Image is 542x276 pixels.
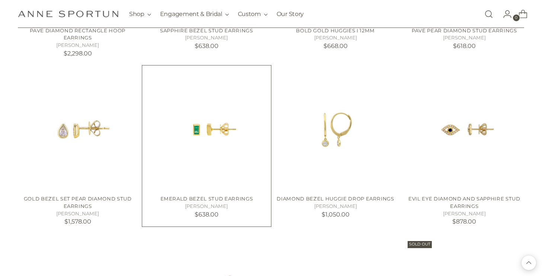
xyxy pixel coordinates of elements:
[276,70,395,189] a: DIAMOND BEZEL HUGGIE DROP EARRINGS
[412,28,517,33] a: PAVE PEAR DIAMOND STUD EARRINGS
[322,211,350,218] span: $1,050.00
[18,70,137,189] a: GOLD BEZEL SET PEAR DIAMOND STUD EARRINGS
[147,203,266,210] h5: [PERSON_NAME]
[18,42,137,49] h5: [PERSON_NAME]
[296,28,375,33] a: BOLD GOLD HUGGIES I 12MM
[276,203,395,210] h5: [PERSON_NAME]
[452,218,476,225] span: $878.00
[18,10,118,17] a: Anne Sportun Fine Jewellery
[129,6,151,22] button: Shop
[408,196,520,209] a: EVIL EYE DIAMOND AND SAPPHIRE STUD EARRINGS
[195,211,219,218] span: $638.00
[405,70,524,189] a: EVIL EYE DIAMOND AND SAPPHIRE STUD EARRINGS
[238,6,268,22] button: Custom
[497,7,512,22] a: Go to the account page
[147,70,266,189] a: EMERALD BEZEL STUD EARRINGS
[405,34,524,42] h5: [PERSON_NAME]
[481,7,496,22] a: Open search modal
[323,42,348,49] span: $668.00
[160,28,253,33] a: SAPPHIRE BEZEL STUD EARRINGS
[277,6,304,22] a: Our Story
[24,196,132,209] a: GOLD BEZEL SET PEAR DIAMOND STUD EARRINGS
[405,210,524,218] h5: [PERSON_NAME]
[64,50,92,57] span: $2,298.00
[453,42,476,49] span: $618.00
[276,34,395,42] h5: [PERSON_NAME]
[160,6,229,22] button: Engagement & Bridal
[522,256,536,270] button: Back to top
[195,42,219,49] span: $638.00
[64,218,91,225] span: $1,578.00
[513,15,520,21] span: 0
[513,7,527,22] a: Open cart modal
[18,210,137,218] h5: [PERSON_NAME]
[147,34,266,42] h5: [PERSON_NAME]
[160,196,253,202] a: EMERALD BEZEL STUD EARRINGS
[277,196,394,202] a: DIAMOND BEZEL HUGGIE DROP EARRINGS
